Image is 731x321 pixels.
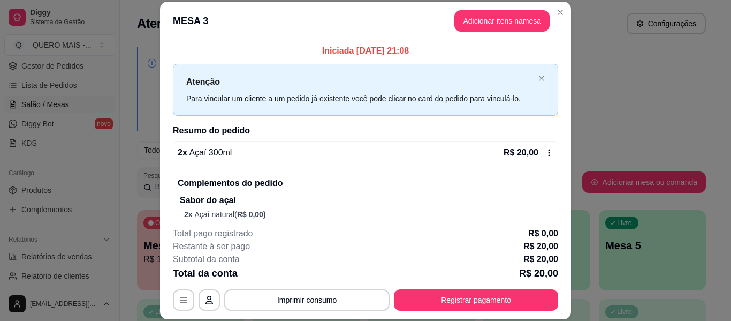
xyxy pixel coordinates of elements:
p: Sabor do açaí [180,194,553,207]
p: R$ 20,00 [504,146,538,159]
p: R$ 20,00 [523,240,558,253]
button: Close [552,4,569,21]
button: Registrar pagamento [394,289,558,311]
p: Atenção [186,75,534,88]
p: Subtotal da conta [173,253,240,266]
p: Iniciada [DATE] 21:08 [173,44,558,57]
div: Para vincular um cliente a um pedido já existente você pode clicar no card do pedido para vinculá... [186,93,534,104]
p: Total pago registrado [173,227,253,240]
p: Complementos do pedido [178,177,553,190]
p: R$ 0,00 [528,227,558,240]
p: 2 x [178,146,232,159]
p: R$ 20,00 [523,253,558,266]
p: Total da conta [173,266,238,281]
span: 2 x [184,210,194,219]
button: Adicionar itens namesa [454,10,550,32]
span: close [538,75,545,81]
button: close [538,75,545,82]
h2: Resumo do pedido [173,124,558,137]
button: Imprimir consumo [224,289,390,311]
header: MESA 3 [160,2,571,40]
p: Restante à ser pago [173,240,250,253]
p: R$ 20,00 [519,266,558,281]
span: Açaí 300ml [187,148,232,157]
span: R$ 0,00 ) [237,210,266,219]
p: Açaí natural ( [184,209,553,220]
